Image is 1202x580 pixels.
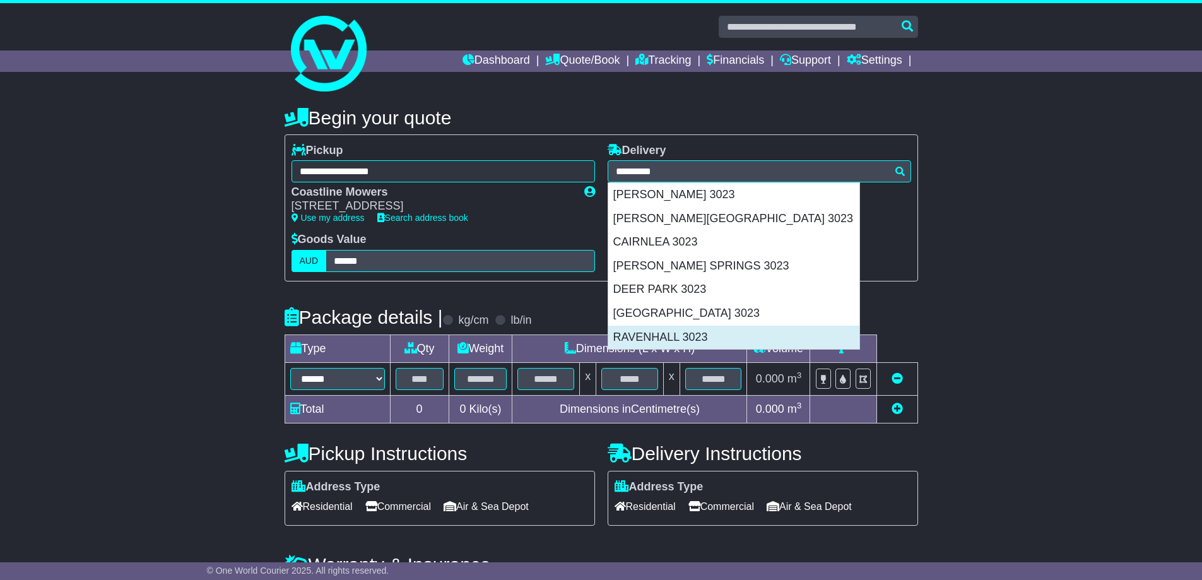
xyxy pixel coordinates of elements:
span: 0.000 [756,372,784,385]
a: Settings [847,50,902,72]
span: Air & Sea Depot [444,497,529,516]
label: Delivery [608,144,666,158]
label: kg/cm [458,314,488,328]
span: Commercial [365,497,431,516]
td: x [663,362,680,395]
span: Residential [615,497,676,516]
span: m [787,372,802,385]
label: AUD [292,250,327,272]
a: Add new item [892,403,903,415]
h4: Begin your quote [285,107,918,128]
label: Address Type [292,480,380,494]
td: Qty [390,334,449,362]
sup: 3 [797,401,802,410]
div: [STREET_ADDRESS] [292,199,572,213]
typeahead: Please provide city [608,160,911,182]
div: [PERSON_NAME][GEOGRAPHIC_DATA] 3023 [608,207,859,231]
a: Support [780,50,831,72]
td: Type [285,334,390,362]
a: Use my address [292,213,365,223]
sup: 3 [797,370,802,380]
label: Address Type [615,480,704,494]
td: Weight [449,334,512,362]
div: [PERSON_NAME] SPRINGS 3023 [608,254,859,278]
h4: Delivery Instructions [608,443,918,464]
label: Goods Value [292,233,367,247]
td: Kilo(s) [449,395,512,423]
label: lb/in [510,314,531,328]
label: Pickup [292,144,343,158]
td: 0 [390,395,449,423]
span: 0.000 [756,403,784,415]
div: DEER PARK 3023 [608,278,859,302]
td: Dimensions (L x W x H) [512,334,747,362]
a: Dashboard [463,50,530,72]
span: Residential [292,497,353,516]
td: x [580,362,596,395]
span: Commercial [688,497,754,516]
span: © One World Courier 2025. All rights reserved. [207,565,389,576]
a: Remove this item [892,372,903,385]
h4: Pickup Instructions [285,443,595,464]
span: Air & Sea Depot [767,497,852,516]
span: 0 [459,403,466,415]
div: [GEOGRAPHIC_DATA] 3023 [608,302,859,326]
a: Financials [707,50,764,72]
a: Quote/Book [545,50,620,72]
h4: Package details | [285,307,443,328]
span: m [787,403,802,415]
td: Total [285,395,390,423]
a: Tracking [635,50,691,72]
td: Dimensions in Centimetre(s) [512,395,747,423]
a: Search address book [377,213,468,223]
div: CAIRNLEA 3023 [608,230,859,254]
div: [PERSON_NAME] 3023 [608,183,859,207]
h4: Warranty & Insurance [285,554,918,575]
div: RAVENHALL 3023 [608,326,859,350]
div: Coastline Mowers [292,186,572,199]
